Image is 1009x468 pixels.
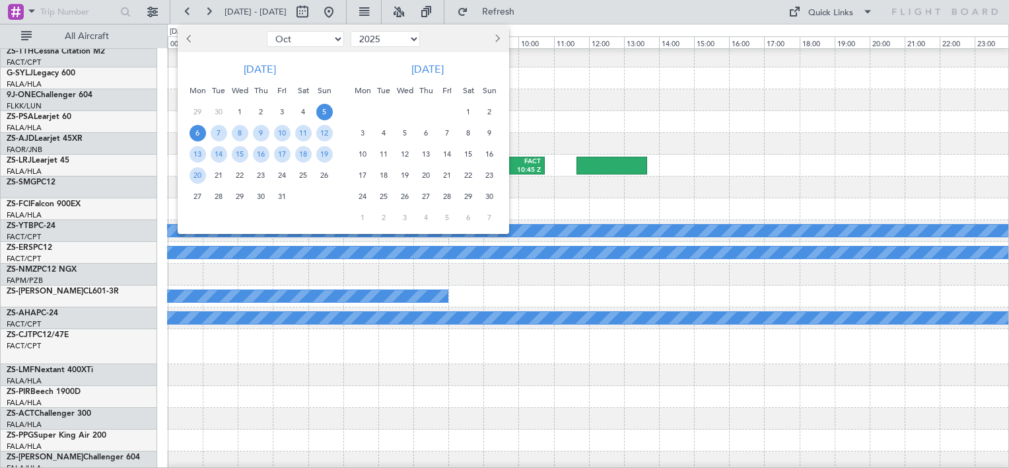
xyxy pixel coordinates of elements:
div: 28-11-2025 [436,186,458,207]
span: 17 [274,146,291,163]
span: 10 [274,125,291,141]
div: 23-11-2025 [479,165,500,186]
div: 23-10-2025 [250,165,271,186]
select: Select year [351,31,420,47]
div: 11-11-2025 [373,143,394,165]
span: 4 [295,104,312,120]
div: 28-10-2025 [208,186,229,207]
div: 5-10-2025 [314,101,335,122]
span: 28 [439,188,456,205]
span: 14 [211,146,227,163]
div: 7-12-2025 [479,207,500,228]
div: 3-11-2025 [352,122,373,143]
div: 1-10-2025 [229,101,250,122]
span: 25 [295,167,312,184]
span: 15 [232,146,248,163]
div: 31-10-2025 [271,186,293,207]
div: Tue [373,80,394,101]
span: 29 [232,188,248,205]
div: 24-11-2025 [352,186,373,207]
div: 18-11-2025 [373,165,394,186]
span: 12 [397,146,413,163]
div: 22-10-2025 [229,165,250,186]
div: 6-10-2025 [187,122,208,143]
span: 25 [376,188,392,205]
span: 30 [253,188,269,205]
div: 30-9-2025 [208,101,229,122]
select: Select month [267,31,344,47]
div: 10-11-2025 [352,143,373,165]
span: 11 [295,125,312,141]
div: 20-10-2025 [187,165,208,186]
span: 6 [418,125,435,141]
div: 30-10-2025 [250,186,271,207]
span: 28 [211,188,227,205]
div: 17-11-2025 [352,165,373,186]
div: 21-11-2025 [436,165,458,186]
button: Next month [489,28,504,50]
div: 2-10-2025 [250,101,271,122]
div: 25-11-2025 [373,186,394,207]
div: 13-10-2025 [187,143,208,165]
span: 6 [190,125,206,141]
span: 7 [211,125,227,141]
span: 26 [316,167,333,184]
div: 19-10-2025 [314,143,335,165]
span: 18 [376,167,392,184]
div: 9-10-2025 [250,122,271,143]
span: 5 [316,104,333,120]
div: Mon [187,80,208,101]
div: 14-11-2025 [436,143,458,165]
div: 18-10-2025 [293,143,314,165]
div: Thu [250,80,271,101]
span: 3 [274,104,291,120]
span: 5 [439,210,456,226]
span: 2 [253,104,269,120]
span: 24 [355,188,371,205]
span: 22 [232,167,248,184]
span: 19 [397,167,413,184]
span: 27 [190,188,206,205]
span: 11 [376,146,392,163]
div: 20-11-2025 [415,165,436,186]
span: 29 [190,104,206,120]
div: 4-11-2025 [373,122,394,143]
div: 4-10-2025 [293,101,314,122]
div: 5-12-2025 [436,207,458,228]
span: 17 [355,167,371,184]
span: 31 [274,188,291,205]
div: 10-10-2025 [271,122,293,143]
button: Previous month [183,28,197,50]
span: 3 [397,210,413,226]
span: 3 [355,125,371,141]
div: 29-9-2025 [187,101,208,122]
span: 2 [481,104,498,120]
span: 13 [190,146,206,163]
span: 26 [397,188,413,205]
span: 8 [232,125,248,141]
span: 21 [211,167,227,184]
div: 3-12-2025 [394,207,415,228]
span: 16 [253,146,269,163]
span: 14 [439,146,456,163]
span: 18 [295,146,312,163]
div: Sat [293,80,314,101]
span: 4 [376,125,392,141]
div: 29-10-2025 [229,186,250,207]
div: 1-12-2025 [352,207,373,228]
span: 27 [418,188,435,205]
div: 8-11-2025 [458,122,479,143]
div: 17-10-2025 [271,143,293,165]
div: 26-10-2025 [314,165,335,186]
div: 7-10-2025 [208,122,229,143]
span: 19 [316,146,333,163]
div: 21-10-2025 [208,165,229,186]
div: 30-11-2025 [479,186,500,207]
span: 23 [481,167,498,184]
div: 6-12-2025 [458,207,479,228]
span: 1 [232,104,248,120]
div: Sat [458,80,479,101]
div: Wed [394,80,415,101]
div: 6-11-2025 [415,122,436,143]
div: 16-10-2025 [250,143,271,165]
